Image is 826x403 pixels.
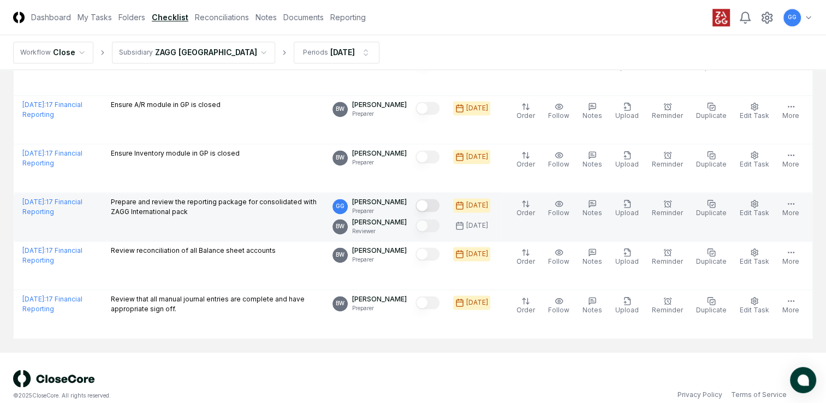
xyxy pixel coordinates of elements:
button: Edit Task [738,100,771,123]
p: Ensure A/R module in GP is closed [111,100,221,110]
p: Preparer [352,256,407,264]
button: Duplicate [694,100,729,123]
button: GG [782,8,802,27]
button: Reminder [650,246,685,269]
button: Duplicate [694,149,729,171]
p: [PERSON_NAME] [352,217,407,227]
button: More [780,149,801,171]
a: [DATE]:17 Financial Reporting [22,198,82,216]
span: Follow [548,160,569,168]
span: Follow [548,257,569,265]
a: My Tasks [78,11,112,23]
a: [DATE]:17 Financial Reporting [22,100,82,118]
span: Notes [583,306,602,314]
div: Workflow [20,48,51,57]
span: Duplicate [696,209,727,217]
button: Notes [580,197,604,220]
span: Duplicate [696,257,727,265]
span: BW [336,251,344,259]
button: Notes [580,246,604,269]
img: Logo [13,11,25,23]
span: BW [336,153,344,162]
span: [DATE] : [22,100,46,109]
a: Terms of Service [731,390,787,400]
button: Upload [613,100,641,123]
span: Edit Task [740,209,769,217]
button: Notes [580,294,604,317]
button: Upload [613,149,641,171]
button: More [780,197,801,220]
span: Upload [615,306,639,314]
nav: breadcrumb [13,42,379,63]
p: Preparer [352,110,407,118]
a: Folders [118,11,145,23]
span: BW [336,299,344,307]
span: Upload [615,111,639,120]
a: Documents [283,11,324,23]
div: [DATE] [466,152,488,162]
div: [DATE] [466,249,488,259]
span: Notes [583,257,602,265]
button: Edit Task [738,294,771,317]
span: Order [516,306,535,314]
p: [PERSON_NAME] [352,246,407,256]
button: More [780,100,801,123]
p: Review that all manual journal entries are complete and have appropriate sign off. [111,294,324,314]
button: Order [514,100,537,123]
button: Periods[DATE] [294,42,379,63]
button: Reminder [650,197,685,220]
button: Duplicate [694,197,729,220]
span: Reminder [652,306,683,314]
span: Follow [548,209,569,217]
span: Order [516,209,535,217]
button: Follow [546,149,572,171]
span: Order [516,160,535,168]
button: Upload [613,246,641,269]
p: [PERSON_NAME] [352,100,407,110]
button: Mark complete [415,296,439,309]
span: Edit Task [740,306,769,314]
span: Follow [548,306,569,314]
p: Preparer [352,304,407,312]
span: Upload [615,257,639,265]
span: Upload [615,160,639,168]
button: Mark complete [415,219,439,232]
span: Order [516,257,535,265]
div: © 2025 CloseCore. All rights reserved. [13,392,413,400]
button: Follow [546,100,572,123]
button: Order [514,197,537,220]
span: Upload [615,209,639,217]
button: atlas-launcher [790,367,816,393]
span: Duplicate [696,111,727,120]
button: Mark complete [415,199,439,212]
button: More [780,246,801,269]
img: ZAGG logo [712,9,730,26]
a: Dashboard [31,11,71,23]
span: BW [336,222,344,230]
button: More [780,294,801,317]
div: [DATE] [466,298,488,307]
button: Upload [613,294,641,317]
div: Subsidiary [119,48,153,57]
div: [DATE] [466,200,488,210]
span: Follow [548,111,569,120]
button: Follow [546,197,572,220]
a: [DATE]:17 Financial Reporting [22,295,82,313]
span: Reminder [652,160,683,168]
button: Edit Task [738,197,771,220]
button: Reminder [650,100,685,123]
button: Mark complete [415,150,439,163]
span: Notes [583,111,602,120]
span: GG [336,202,344,210]
p: [PERSON_NAME] [352,294,407,304]
p: Ensure Inventory module in GP is closed [111,149,240,158]
span: Reminder [652,257,683,265]
img: logo [13,370,95,387]
button: Notes [580,149,604,171]
a: Reconciliations [195,11,249,23]
span: [DATE] : [22,295,46,303]
span: [DATE] : [22,246,46,254]
span: GG [788,13,797,21]
button: Order [514,149,537,171]
span: [DATE] : [22,149,46,157]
